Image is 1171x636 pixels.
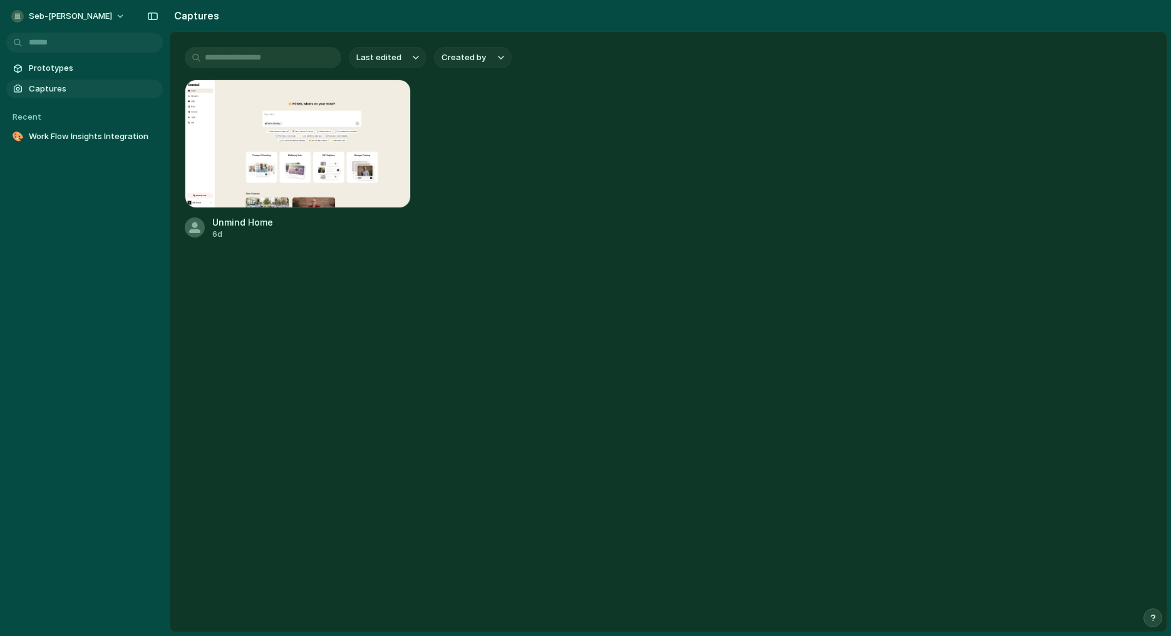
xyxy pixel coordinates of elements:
span: Recent [13,112,41,122]
div: 6d [212,229,273,240]
a: 🎨Work Flow Insights Integration [6,127,163,146]
button: seb-[PERSON_NAME] [6,6,132,26]
button: Last edited [349,47,426,68]
span: Prototypes [29,62,158,75]
h2: Captures [169,8,219,23]
button: Created by [434,47,512,68]
span: Captures [29,83,158,95]
a: Captures [6,80,163,98]
div: 🎨 [11,130,24,143]
span: seb-[PERSON_NAME] [29,10,112,23]
a: Prototypes [6,59,163,78]
div: Unmind Home [212,216,273,229]
span: Created by [441,51,486,64]
span: Last edited [356,51,401,64]
span: Work Flow Insights Integration [29,130,158,143]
